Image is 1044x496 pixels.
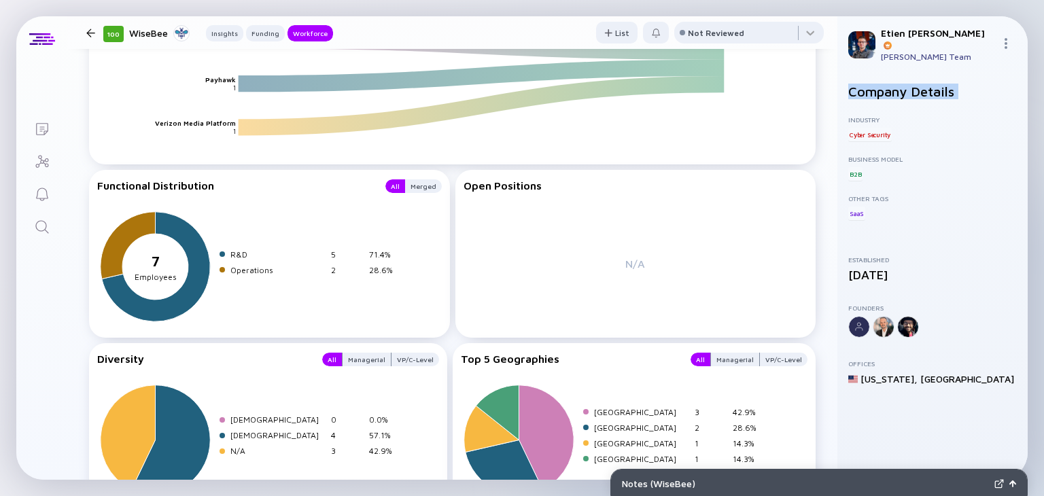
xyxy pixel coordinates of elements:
[16,111,67,144] a: Lists
[369,446,402,456] div: 42.9%
[155,119,236,127] text: Verizon Media Platform
[848,304,1017,312] div: Founders
[920,373,1014,385] div: [GEOGRAPHIC_DATA]
[848,359,1017,368] div: Offices
[848,194,1017,202] div: Other Tags
[688,28,744,38] div: Not Reviewed
[230,265,326,275] div: Operations
[97,179,372,193] div: Functional Distribution
[733,438,765,448] div: 14.3%
[331,446,364,456] div: 3
[848,207,865,220] div: SaaS
[288,25,333,41] button: Workforce
[369,414,402,425] div: 0.0%
[385,179,405,193] button: All
[848,31,875,58] img: Etien Profile Picture
[695,407,727,417] div: 3
[391,353,439,366] button: VP/C-Level
[848,167,863,181] div: B2B
[596,22,638,43] button: List
[1009,480,1016,487] img: Open Notes
[206,26,243,40] div: Insights
[695,423,727,433] div: 2
[464,202,808,325] div: N/A
[461,353,678,366] div: Top 5 Geographies
[246,26,285,40] div: Funding
[230,446,326,456] div: N/A
[691,353,710,366] button: All
[710,353,760,366] button: Managerial
[331,249,364,260] div: 5
[760,353,807,366] button: VP/C-Level
[733,407,765,417] div: 42.9%
[233,84,236,92] text: 1
[848,155,1017,163] div: Business Model
[129,24,190,41] div: WiseBee
[135,272,177,282] tspan: Employees
[860,373,918,385] div: [US_STATE] ,
[369,430,402,440] div: 57.1%
[16,177,67,209] a: Reminders
[331,414,364,425] div: 0
[206,25,243,41] button: Insights
[711,353,759,366] div: Managerial
[848,128,892,141] div: Cyber Security
[230,430,326,440] div: [DEMOGRAPHIC_DATA]
[594,407,689,417] div: [GEOGRAPHIC_DATA]
[322,353,342,366] button: All
[848,374,858,384] img: United States Flag
[230,414,326,425] div: [DEMOGRAPHIC_DATA]
[1000,38,1011,49] img: Menu
[848,255,1017,264] div: Established
[733,454,765,464] div: 14.3%
[881,52,995,62] div: [PERSON_NAME] Team
[848,268,1017,282] div: [DATE]
[594,423,689,433] div: [GEOGRAPHIC_DATA]
[16,209,67,242] a: Search
[695,438,727,448] div: 1
[103,26,124,42] div: 100
[246,25,285,41] button: Funding
[233,127,236,135] text: 1
[331,430,364,440] div: 4
[848,116,1017,124] div: Industry
[733,423,765,433] div: 28.6%
[97,353,309,366] div: Diversity
[331,265,364,275] div: 2
[288,26,333,40] div: Workforce
[369,249,402,260] div: 71.4%
[205,75,236,84] text: Payhawk
[695,454,727,464] div: 1
[881,27,995,50] div: Etien [PERSON_NAME]
[594,454,689,464] div: [GEOGRAPHIC_DATA]
[369,265,402,275] div: 28.6%
[342,353,391,366] button: Managerial
[622,478,989,489] div: Notes ( WiseBee )
[152,253,160,269] tspan: 7
[594,438,689,448] div: [GEOGRAPHIC_DATA]
[464,179,808,192] div: Open Positions
[16,144,67,177] a: Investor Map
[405,179,442,193] button: Merged
[230,249,326,260] div: R&D
[848,84,1017,99] h2: Company Details
[994,479,1004,489] img: Expand Notes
